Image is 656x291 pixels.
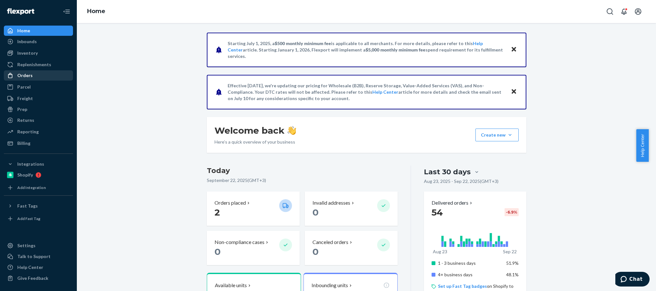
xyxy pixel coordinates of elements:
[4,214,73,224] a: Add Fast Tag
[215,239,264,246] p: Non-compliance cases
[215,282,247,289] p: Available units
[60,5,73,18] button: Close Navigation
[312,199,350,207] p: Invalid addresses
[366,47,425,52] span: $5,000 monthly minimum fee
[4,183,73,193] a: Add Integration
[17,185,46,190] div: Add Integration
[4,262,73,272] a: Help Center
[4,82,73,92] a: Parcel
[510,45,518,54] button: Close
[4,170,73,180] a: Shopify
[305,231,398,265] button: Canceled orders 0
[215,246,221,257] span: 0
[618,5,630,18] button: Open notifications
[438,260,501,266] p: 1 - 3 business days
[207,192,300,226] button: Orders placed 2
[312,207,319,218] span: 0
[4,138,73,148] a: Billing
[17,38,37,45] div: Inbounds
[632,5,644,18] button: Open account menu
[4,70,73,81] a: Orders
[438,271,501,278] p: 4+ business days
[228,40,505,59] p: Starting July 1, 2025, a is applicable to all merchants. For more details, please refer to this a...
[17,72,33,79] div: Orders
[215,125,296,136] h1: Welcome back
[4,273,73,283] button: Give Feedback
[4,240,73,251] a: Settings
[17,264,43,271] div: Help Center
[312,246,319,257] span: 0
[17,172,33,178] div: Shopify
[17,84,31,90] div: Parcel
[17,140,30,146] div: Billing
[510,87,518,97] button: Close
[503,248,517,255] p: Sep 22
[4,104,73,114] a: Prep
[17,50,38,56] div: Inventory
[17,95,33,102] div: Freight
[312,239,348,246] p: Canceled orders
[207,177,398,184] p: September 22, 2025 ( GMT+3 )
[305,192,398,226] button: Invalid addresses 0
[17,61,51,68] div: Replenishments
[506,272,519,277] span: 48.1%
[4,159,73,169] button: Integrations
[17,117,34,123] div: Returns
[17,216,40,221] div: Add Fast Tag
[7,8,34,15] img: Flexport logo
[287,126,296,135] img: hand-wave emoji
[424,167,471,177] div: Last 30 days
[4,127,73,137] a: Reporting
[615,272,650,288] iframe: Opens a widget where you can chat to one of our agents
[207,231,300,265] button: Non-compliance cases 0
[17,161,44,167] div: Integrations
[17,242,36,249] div: Settings
[432,207,443,218] span: 54
[4,26,73,36] a: Home
[603,5,616,18] button: Open Search Box
[207,166,398,176] h3: Today
[4,93,73,104] a: Freight
[475,129,519,141] button: Create new
[438,283,487,289] a: Set up Fast Tag badges
[312,282,348,289] p: Inbounding units
[87,8,105,15] a: Home
[17,203,38,209] div: Fast Tags
[424,178,498,185] p: Aug 23, 2025 - Sep 22, 2025 ( GMT+3 )
[4,59,73,70] a: Replenishments
[506,260,519,266] span: 51.9%
[372,89,398,95] a: Help Center
[432,199,474,207] button: Delivered orders
[4,36,73,47] a: Inbounds
[17,28,30,34] div: Home
[82,2,110,21] ol: breadcrumbs
[17,106,27,113] div: Prep
[433,248,447,255] p: Aug 23
[17,275,48,281] div: Give Feedback
[4,201,73,211] button: Fast Tags
[4,48,73,58] a: Inventory
[17,253,51,260] div: Talk to Support
[4,251,73,262] button: Talk to Support
[275,41,331,46] span: $500 monthly minimum fee
[4,115,73,125] a: Returns
[215,139,296,145] p: Here’s a quick overview of your business
[636,129,649,162] button: Help Center
[215,199,246,207] p: Orders placed
[17,129,39,135] div: Reporting
[228,83,505,102] p: Effective [DATE], we're updating our pricing for Wholesale (B2B), Reserve Storage, Value-Added Se...
[215,207,220,218] span: 2
[505,208,519,216] div: -6.9 %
